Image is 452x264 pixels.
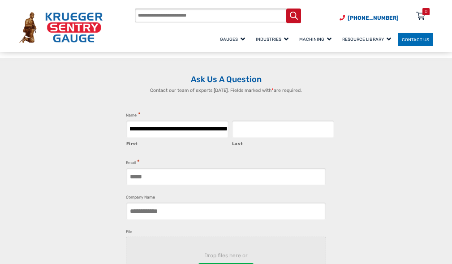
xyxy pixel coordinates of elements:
[19,12,103,43] img: Krueger Sentry Gauge
[19,74,433,85] h2: Ask Us A Question
[126,138,229,147] label: First
[141,251,312,260] span: Drop files here or
[402,37,429,42] span: Contact Us
[126,194,155,201] label: Company Name
[340,14,399,22] a: Phone Number (920) 434-8860
[117,87,336,94] p: Contact our team of experts [DATE]. Fields marked with are required.
[252,31,295,47] a: Industries
[338,31,398,47] a: Resource Library
[126,111,141,119] legend: Name
[348,15,399,21] span: [PHONE_NUMBER]
[425,8,427,15] div: 0
[216,31,252,47] a: Gauges
[295,31,338,47] a: Machining
[126,229,132,235] label: File
[126,159,140,166] label: Email
[342,37,391,42] span: Resource Library
[398,33,433,47] a: Contact Us
[220,37,245,42] span: Gauges
[232,138,335,147] label: Last
[256,37,288,42] span: Industries
[299,37,331,42] span: Machining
